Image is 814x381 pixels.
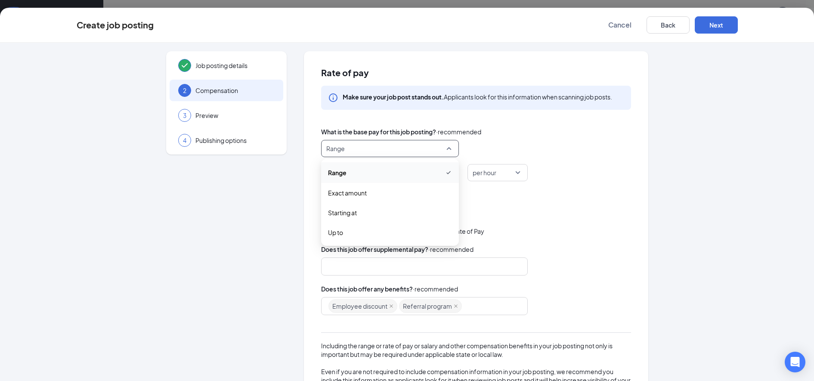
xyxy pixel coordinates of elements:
[454,304,458,308] span: close
[328,93,338,103] svg: Info
[695,16,738,34] button: Next
[389,304,393,308] span: close
[321,127,436,136] span: What is the base pay for this job posting?
[608,21,631,29] span: Cancel
[328,208,357,217] span: Starting at
[413,284,458,294] span: · recommended
[195,136,275,145] span: Publishing options
[321,245,428,254] span: Does this job offer supplemental pay?
[785,352,805,372] div: Open Intercom Messenger
[428,245,474,254] span: · recommended
[343,93,612,101] div: Applicants look for this information when scanning job posts.
[436,127,481,136] span: · recommended
[195,86,275,95] span: Compensation
[328,168,347,177] span: Range
[195,111,275,120] span: Preview
[183,111,186,120] span: 3
[473,164,496,181] span: per hour
[321,284,413,294] span: Does this job offer any benefits?
[326,140,345,157] span: Range
[180,60,190,71] svg: Checkmark
[195,61,275,70] span: Job posting details
[77,20,154,30] div: Create job posting
[403,300,452,313] span: Referral program
[328,228,343,237] span: Up to
[328,188,367,198] span: Exact amount
[445,167,452,178] svg: Checkmark
[321,68,631,77] span: Rate of pay
[332,300,387,313] span: Employee discount
[183,136,186,145] span: 4
[598,16,641,34] button: Cancel
[647,16,690,34] button: Back
[343,93,444,101] b: Make sure your job post stands out.
[183,86,186,95] span: 2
